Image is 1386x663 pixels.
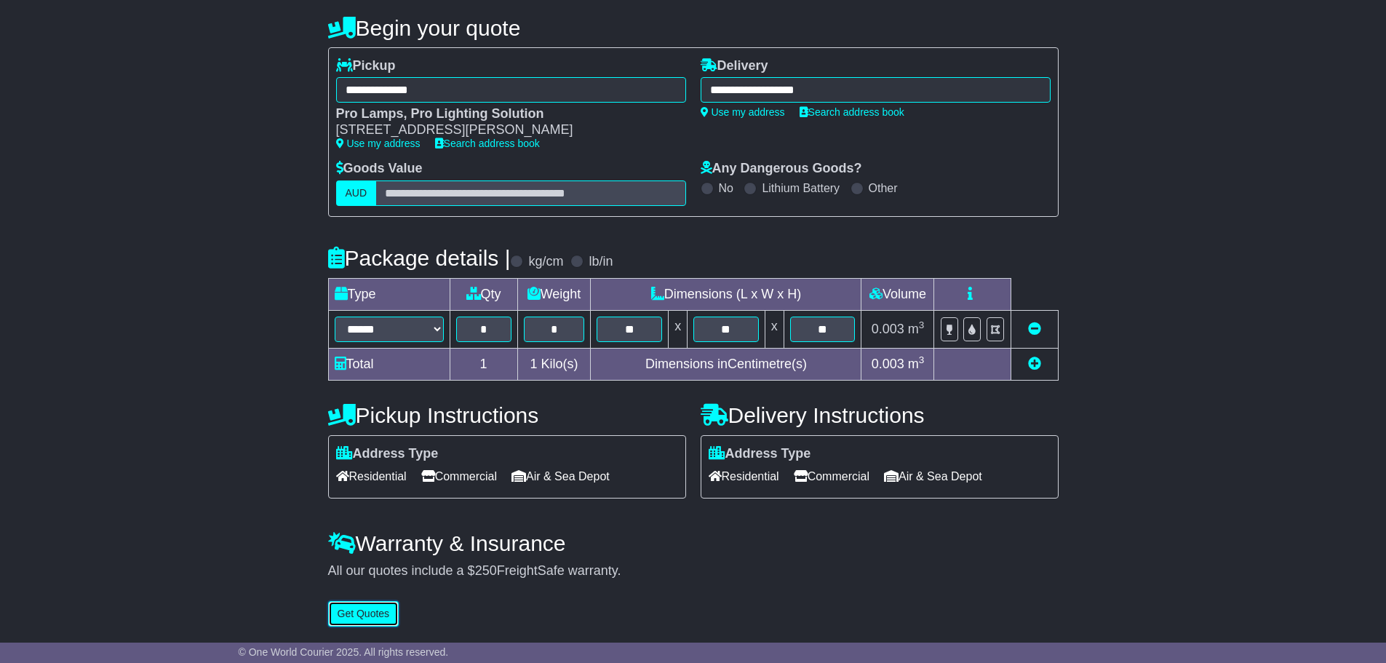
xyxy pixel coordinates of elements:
label: lb/in [589,254,613,270]
span: © One World Courier 2025. All rights reserved. [239,646,449,658]
label: AUD [336,180,377,206]
h4: Warranty & Insurance [328,531,1059,555]
sup: 3 [919,354,925,365]
a: Use my address [701,106,785,118]
td: Dimensions in Centimetre(s) [591,348,861,380]
label: Goods Value [336,161,423,177]
label: No [719,181,733,195]
a: Remove this item [1028,322,1041,336]
span: m [908,322,925,336]
span: Residential [336,465,407,488]
td: Type [328,278,450,310]
h4: Delivery Instructions [701,403,1059,427]
a: Search address book [435,138,540,149]
td: 1 [450,348,517,380]
h4: Begin your quote [328,16,1059,40]
label: Address Type [336,446,439,462]
span: Residential [709,465,779,488]
span: 250 [475,563,497,578]
td: x [765,310,784,348]
span: 1 [530,357,537,371]
button: Get Quotes [328,601,399,627]
div: Pro Lamps, Pro Lighting Solution [336,106,672,122]
label: Lithium Battery [762,181,840,195]
span: m [908,357,925,371]
td: Volume [861,278,934,310]
span: Commercial [794,465,869,488]
label: Any Dangerous Goods? [701,161,862,177]
a: Search address book [800,106,904,118]
div: [STREET_ADDRESS][PERSON_NAME] [336,122,672,138]
label: kg/cm [528,254,563,270]
span: Air & Sea Depot [884,465,982,488]
h4: Pickup Instructions [328,403,686,427]
label: Address Type [709,446,811,462]
td: Total [328,348,450,380]
span: Commercial [421,465,497,488]
td: Qty [450,278,517,310]
label: Delivery [701,58,768,74]
div: All our quotes include a $ FreightSafe warranty. [328,563,1059,579]
label: Other [869,181,898,195]
label: Pickup [336,58,396,74]
span: 0.003 [872,357,904,371]
sup: 3 [919,319,925,330]
a: Add new item [1028,357,1041,371]
td: x [669,310,688,348]
span: 0.003 [872,322,904,336]
a: Use my address [336,138,421,149]
td: Dimensions (L x W x H) [591,278,861,310]
h4: Package details | [328,246,511,270]
span: Air & Sea Depot [511,465,610,488]
td: Weight [517,278,591,310]
td: Kilo(s) [517,348,591,380]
